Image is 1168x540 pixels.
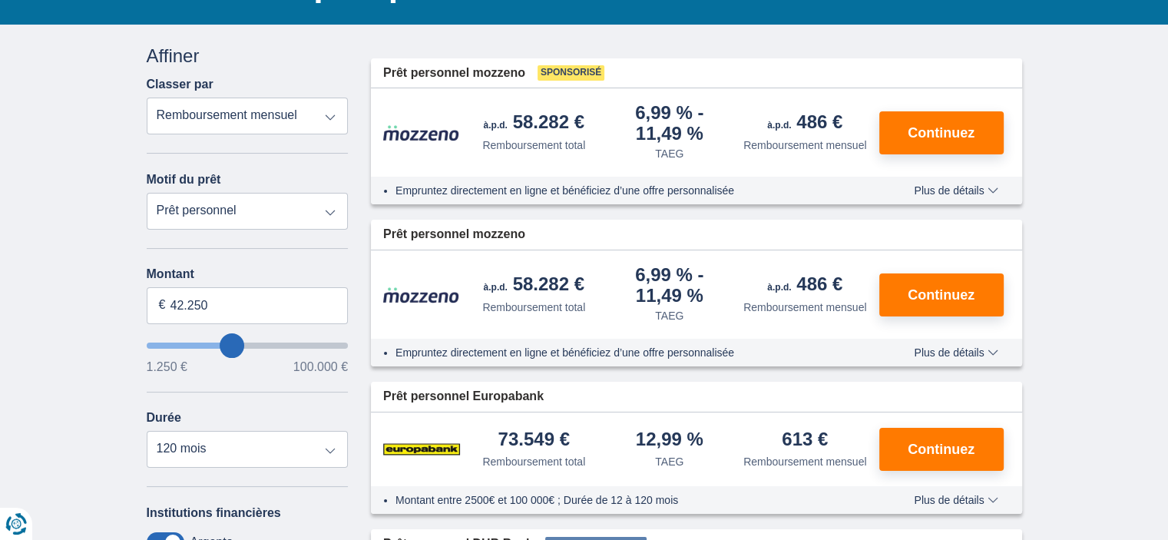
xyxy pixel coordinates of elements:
[902,494,1009,506] button: Plus de détails
[743,454,866,469] div: Remboursement mensuel
[147,506,281,520] label: Institutions financières
[538,65,604,81] span: Sponsorisé
[879,428,1004,471] button: Continuez
[147,43,349,69] div: Affiner
[383,65,525,82] span: Prêt personnel mozzeno
[902,346,1009,359] button: Plus de détails
[655,146,683,161] div: TAEG
[767,113,842,134] div: 486 €
[879,111,1004,154] button: Continuez
[914,347,998,358] span: Plus de détails
[655,454,683,469] div: TAEG
[383,124,460,141] img: pret personnel Mozzeno
[395,492,869,508] li: Montant entre 2500€ et 100 000€ ; Durée de 12 à 120 mois
[743,137,866,153] div: Remboursement mensuel
[293,361,348,373] span: 100.000 €
[395,345,869,360] li: Empruntez directement en ligne et bénéficiez d’une offre personnalisée
[383,226,525,243] span: Prêt personnel mozzeno
[383,287,460,303] img: pret personnel Mozzeno
[608,266,732,305] div: 6,99 %
[482,300,585,315] div: Remboursement total
[743,300,866,315] div: Remboursement mensuel
[498,430,570,451] div: 73.549 €
[159,297,166,314] span: €
[908,288,974,302] span: Continuez
[482,137,585,153] div: Remboursement total
[147,361,187,373] span: 1.250 €
[147,267,349,281] label: Montant
[482,454,585,469] div: Remboursement total
[655,308,683,323] div: TAEG
[902,184,1009,197] button: Plus de détails
[608,104,732,143] div: 6,99 %
[147,78,213,91] label: Classer par
[908,442,974,456] span: Continuez
[908,126,974,140] span: Continuez
[147,173,221,187] label: Motif du prêt
[147,411,181,425] label: Durée
[636,430,703,451] div: 12,99 %
[914,185,998,196] span: Plus de détails
[383,430,460,469] img: pret personnel Europabank
[782,430,828,451] div: 613 €
[767,275,842,297] div: 486 €
[914,495,998,505] span: Plus de détails
[879,273,1004,316] button: Continuez
[484,275,584,297] div: 58.282 €
[484,113,584,134] div: 58.282 €
[147,343,349,349] input: wantToBorrow
[383,388,544,406] span: Prêt personnel Europabank
[395,183,869,198] li: Empruntez directement en ligne et bénéficiez d’une offre personnalisée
